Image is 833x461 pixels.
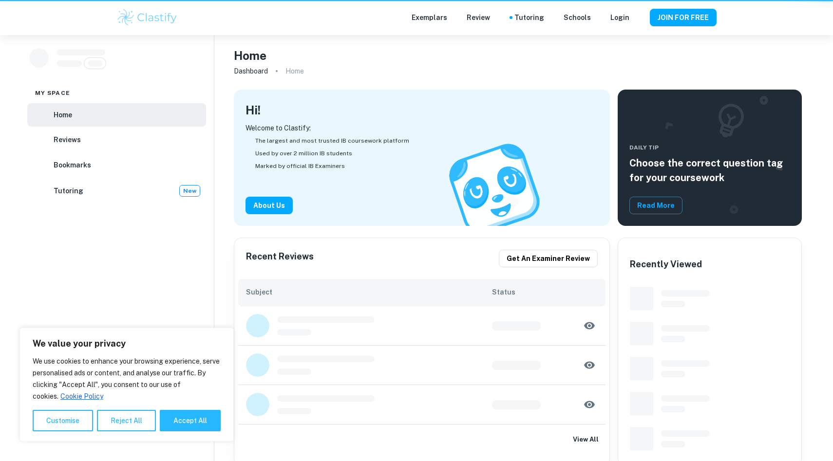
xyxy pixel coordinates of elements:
[246,123,598,133] p: Welcome to Clastify:
[27,153,206,177] a: Bookmarks
[234,424,609,455] a: View All
[27,103,206,127] a: Home
[246,250,314,267] h6: Recent Reviews
[570,432,602,447] button: View All
[33,355,221,402] p: We use cookies to enhance your browsing experience, serve personalised ads or content, and analys...
[492,287,598,297] h6: Status
[97,410,156,431] button: Reject All
[234,64,268,78] a: Dashboard
[54,134,81,145] h6: Reviews
[54,110,72,120] h6: Home
[629,156,790,185] h5: Choose the correct question tag for your coursework
[564,12,591,23] a: Schools
[33,410,93,431] button: Customise
[54,160,91,170] h6: Bookmarks
[234,47,266,64] h4: Home
[60,392,104,401] a: Cookie Policy
[160,410,221,431] button: Accept All
[35,89,70,97] span: My space
[255,162,345,170] span: Marked by official IB Examiners
[285,66,304,76] p: Home
[54,185,83,196] h6: Tutoring
[246,197,293,214] button: About Us
[610,12,629,23] a: Login
[630,258,702,271] h6: Recently Viewed
[499,250,598,267] button: Get an examiner review
[629,197,682,214] button: Read More
[246,287,492,297] h6: Subject
[412,12,447,23] p: Exemplars
[180,186,200,195] span: New
[650,9,717,26] button: JOIN FOR FREE
[255,149,352,158] span: Used by over 2 million IB students
[637,15,642,20] button: Help and Feedback
[116,8,178,27] img: Clastify logo
[514,12,544,23] a: Tutoring
[629,143,790,152] span: Daily Tip
[467,12,490,23] p: Review
[19,328,234,442] div: We value your privacy
[33,338,221,350] p: We value your privacy
[27,179,206,203] a: TutoringNew
[27,129,206,152] a: Reviews
[246,101,261,119] h4: Hi !
[255,136,409,145] span: The largest and most trusted IB coursework platform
